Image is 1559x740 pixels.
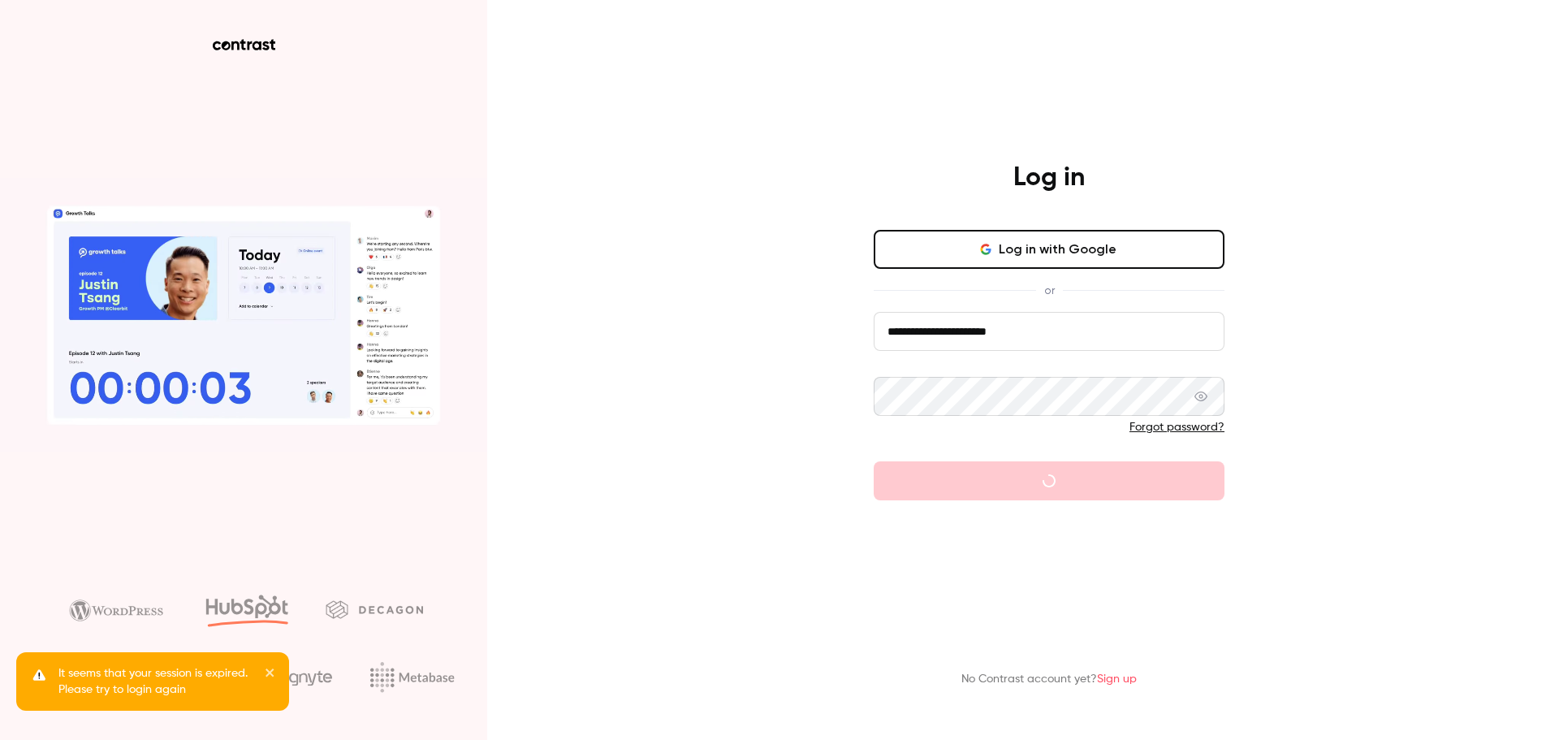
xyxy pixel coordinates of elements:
[265,665,276,685] button: close
[326,600,423,618] img: decagon
[961,671,1137,688] p: No Contrast account yet?
[1129,422,1224,433] a: Forgot password?
[58,665,253,698] p: It seems that your session is expired. Please try to login again
[1036,282,1063,299] span: or
[1097,673,1137,685] a: Sign up
[1013,162,1085,194] h4: Log in
[874,230,1224,269] button: Log in with Google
